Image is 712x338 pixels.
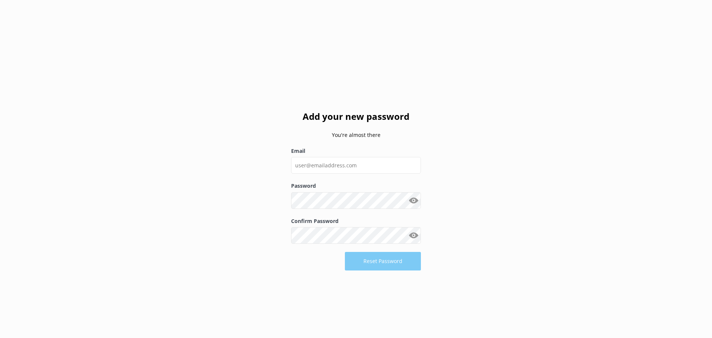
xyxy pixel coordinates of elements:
p: You're almost there [291,131,421,139]
button: Show password [406,228,421,243]
label: Email [291,147,421,155]
label: Confirm Password [291,217,421,225]
label: Password [291,182,421,190]
h2: Add your new password [291,109,421,124]
input: user@emailaddress.com [291,157,421,174]
button: Show password [406,193,421,208]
